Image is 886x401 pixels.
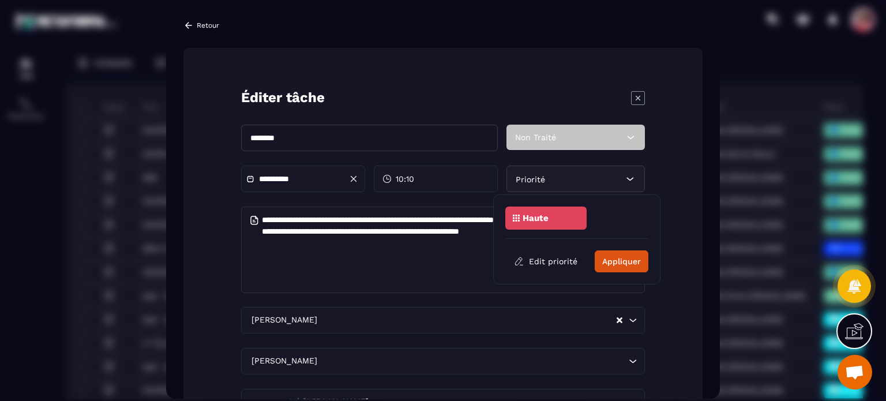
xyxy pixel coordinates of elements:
span: Priorité [516,174,545,183]
div: Search for option [241,348,645,374]
div: Ouvrir le chat [838,355,872,389]
div: Search for option [241,307,645,333]
span: [PERSON_NAME] [249,355,320,368]
span: 10:10 [396,173,414,185]
button: Clear Selected [617,316,622,324]
button: Edit priorité [505,251,586,272]
input: Search for option [320,355,626,368]
p: Retour [197,21,219,29]
span: Non Traité [515,133,556,142]
span: [PERSON_NAME] [249,314,320,327]
input: Search for option [320,314,615,327]
p: Éditer tâche [241,88,325,107]
p: Haute [523,214,549,222]
button: Appliquer [595,250,648,272]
